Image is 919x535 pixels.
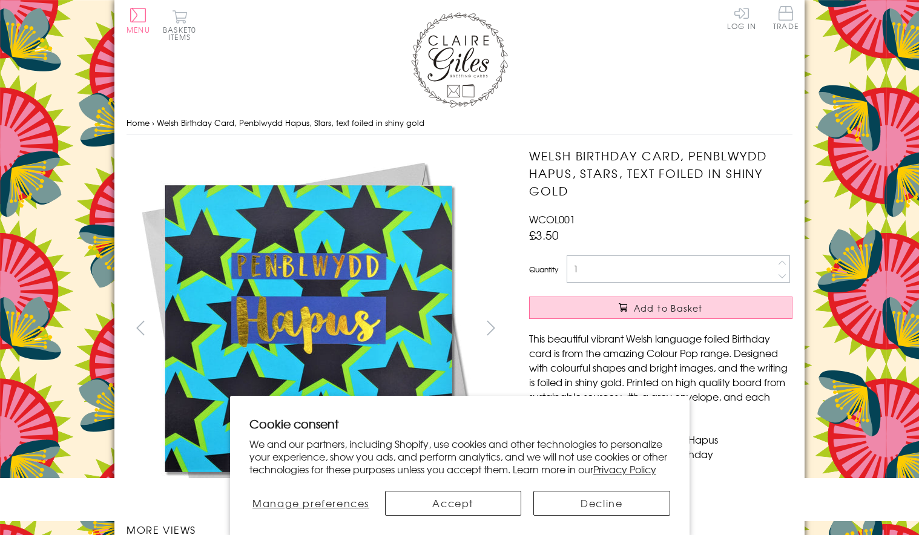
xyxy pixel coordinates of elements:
[127,314,154,341] button: prev
[505,147,868,510] img: Welsh Birthday Card, Penblwydd Hapus, Stars, text foiled in shiny gold
[152,117,154,128] span: ›
[127,8,150,33] button: Menu
[127,117,150,128] a: Home
[529,331,792,418] p: This beautiful vibrant Welsh language foiled Birthday card is from the amazing Colour Pop range. ...
[593,462,656,476] a: Privacy Policy
[727,6,756,30] a: Log In
[168,24,196,42] span: 0 items
[529,147,792,199] h1: Welsh Birthday Card, Penblwydd Hapus, Stars, text foiled in shiny gold
[127,111,792,136] nav: breadcrumbs
[249,491,373,516] button: Manage preferences
[127,24,150,35] span: Menu
[127,147,490,510] img: Welsh Birthday Card, Penblwydd Hapus, Stars, text foiled in shiny gold
[533,491,670,516] button: Decline
[478,314,505,341] button: next
[529,264,558,275] label: Quantity
[252,496,369,510] span: Manage preferences
[249,415,670,432] h2: Cookie consent
[529,297,792,319] button: Add to Basket
[773,6,799,32] a: Trade
[634,302,703,314] span: Add to Basket
[529,226,559,243] span: £3.50
[411,12,508,108] img: Claire Giles Greetings Cards
[385,491,521,516] button: Accept
[773,6,799,30] span: Trade
[163,10,196,41] button: Basket0 items
[157,117,424,128] span: Welsh Birthday Card, Penblwydd Hapus, Stars, text foiled in shiny gold
[249,438,670,475] p: We and our partners, including Shopify, use cookies and other technologies to personalize your ex...
[529,212,575,226] span: WCOL001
